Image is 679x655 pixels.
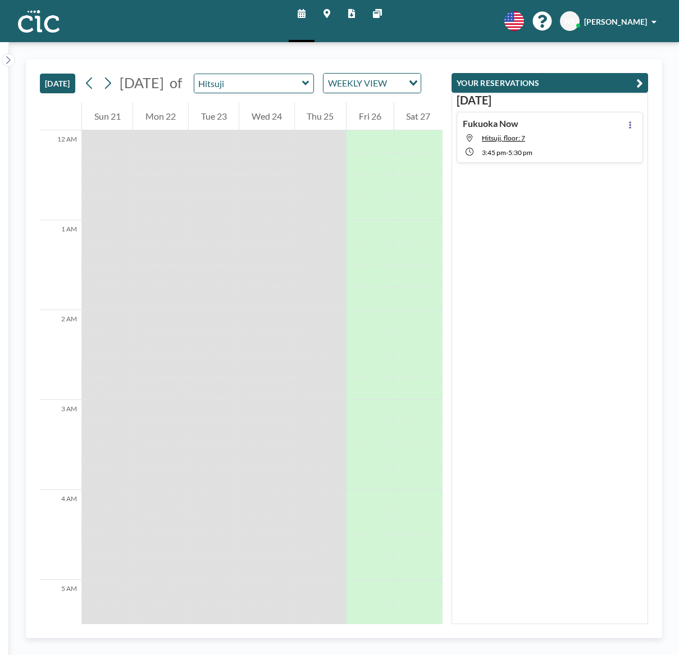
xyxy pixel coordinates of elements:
[239,102,294,130] div: Wed 24
[189,102,239,130] div: Tue 23
[463,118,518,129] h4: Fukuoka Now
[452,73,648,93] button: YOUR RESERVATIONS
[326,76,389,90] span: WEEKLY VIEW
[170,74,182,92] span: of
[133,102,188,130] div: Mon 22
[506,148,508,157] span: -
[40,130,81,220] div: 12 AM
[323,74,421,93] div: Search for option
[564,16,575,26] span: NS
[40,310,81,400] div: 2 AM
[457,93,643,107] h3: [DATE]
[120,74,164,91] span: [DATE]
[40,220,81,310] div: 1 AM
[82,102,133,130] div: Sun 21
[295,102,346,130] div: Thu 25
[347,102,393,130] div: Fri 26
[40,400,81,490] div: 3 AM
[40,74,75,93] button: [DATE]
[18,10,60,33] img: organization-logo
[482,148,506,157] span: 3:45 PM
[194,74,302,93] input: Hitsuji
[390,76,402,90] input: Search for option
[584,17,647,26] span: [PERSON_NAME]
[508,148,532,157] span: 5:30 PM
[40,490,81,580] div: 4 AM
[394,102,443,130] div: Sat 27
[482,134,525,142] span: Hitsuji, floor: 7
